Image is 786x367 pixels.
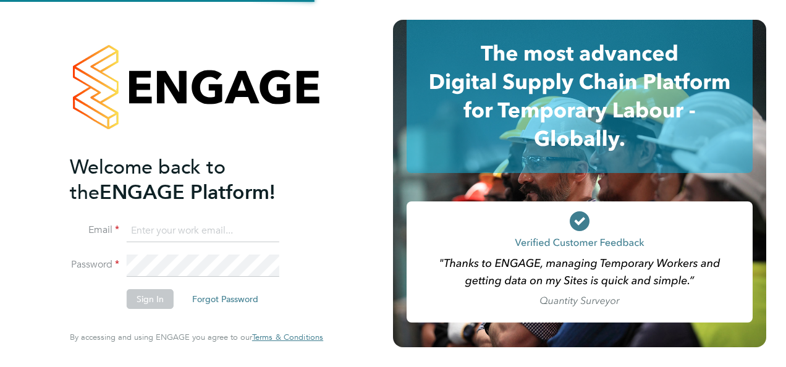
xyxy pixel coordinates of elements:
[70,224,119,237] label: Email
[127,220,279,242] input: Enter your work email...
[70,332,323,342] span: By accessing and using ENGAGE you agree to our
[70,155,226,205] span: Welcome back to the
[127,289,174,309] button: Sign In
[252,332,323,342] a: Terms & Conditions
[182,289,268,309] button: Forgot Password
[70,154,311,205] h2: ENGAGE Platform!
[70,258,119,271] label: Password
